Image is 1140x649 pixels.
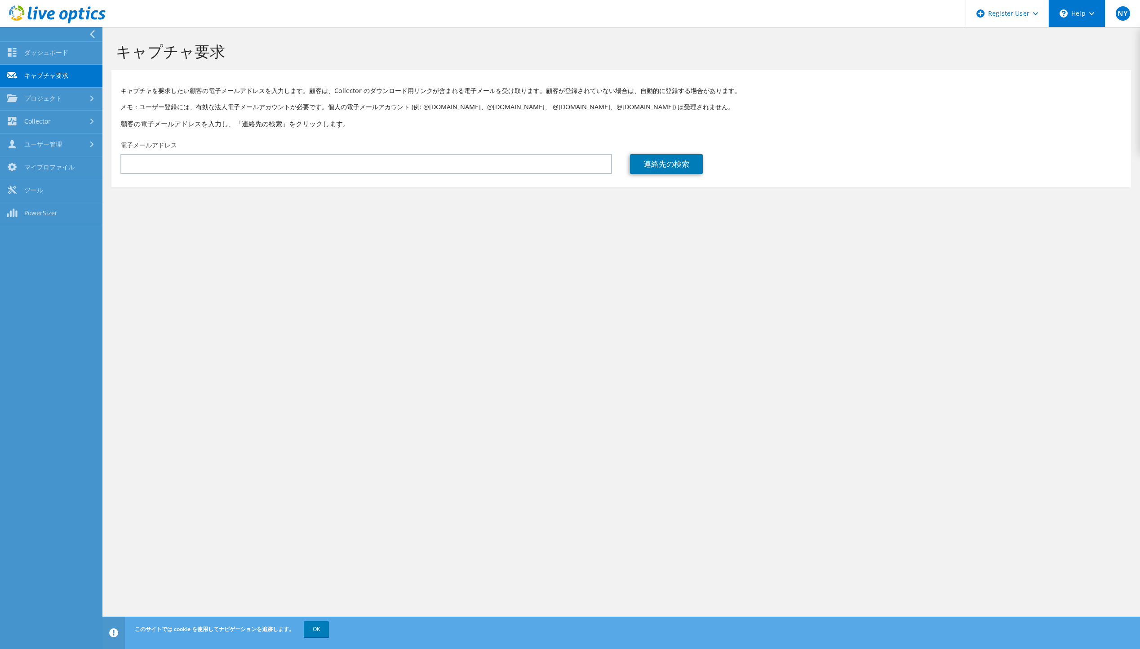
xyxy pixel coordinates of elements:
[1060,9,1068,18] svg: \n
[120,119,1122,129] h3: 顧客の電子メールアドレスを入力し、「連絡先の検索」をクリックします。
[304,621,329,637] a: OK
[120,86,1122,96] p: キャプチャを要求したい顧客の電子メールアドレスを入力します。顧客は、Collector のダウンロード用リンクが含まれる電子メールを受け取ります。顧客が登録されていない場合は、自動的に登録する場...
[120,141,177,150] label: 電子メールアドレス
[1116,6,1130,21] span: NY
[116,42,1122,61] h1: キャプチャ要求
[630,154,703,174] a: 連絡先の検索
[135,625,294,633] span: このサイトでは cookie を使用してナビゲーションを追跡します。
[120,102,1122,112] p: メモ：ユーザー登録には、有効な法人電子メールアカウントが必要です。個人の電子メールアカウント (例: @[DOMAIN_NAME]、@[DOMAIN_NAME]、 @[DOMAIN_NAME]、...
